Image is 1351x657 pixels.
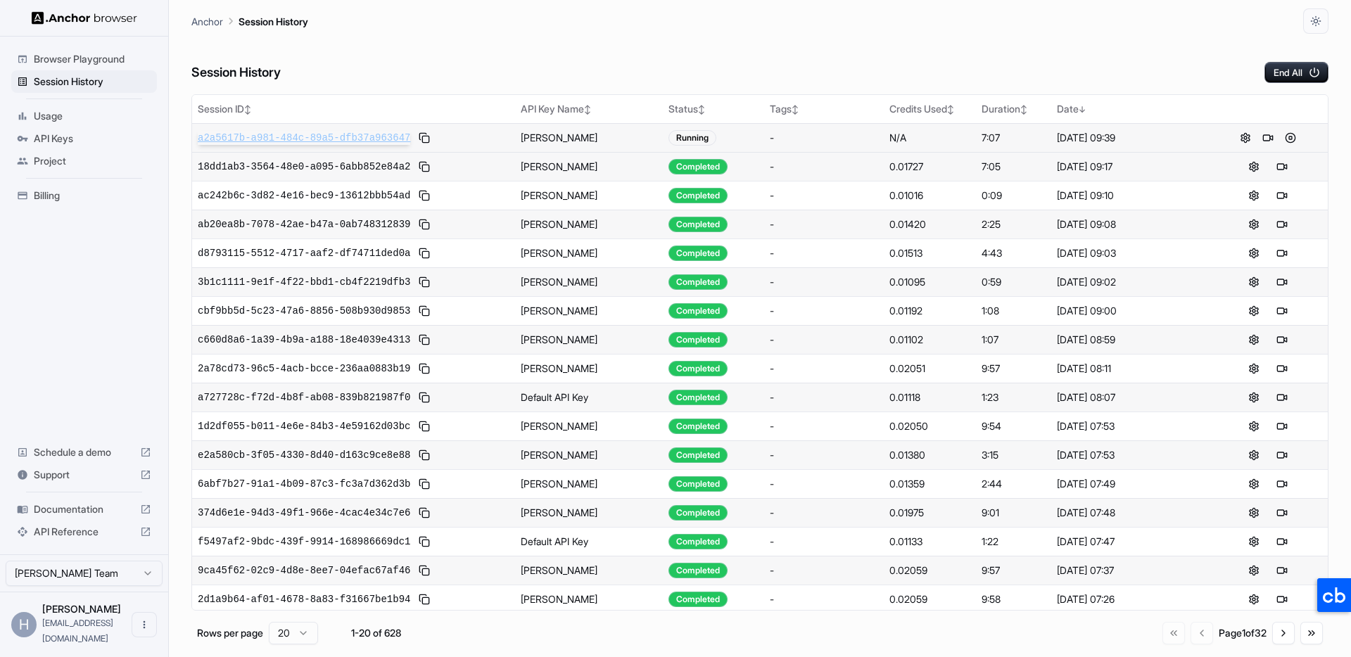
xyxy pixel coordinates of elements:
[770,333,878,347] div: -
[770,189,878,203] div: -
[668,130,716,146] div: Running
[515,210,663,238] td: [PERSON_NAME]
[42,618,113,644] span: hung@zalos.io
[515,412,663,440] td: [PERSON_NAME]
[668,159,728,174] div: Completed
[770,390,878,404] div: -
[889,592,970,606] div: 0.02059
[668,390,728,405] div: Completed
[889,448,970,462] div: 0.01380
[1057,131,1203,145] div: [DATE] 09:39
[11,48,157,70] div: Browser Playground
[1057,419,1203,433] div: [DATE] 07:53
[239,14,308,29] p: Session History
[982,448,1045,462] div: 3:15
[889,131,970,145] div: N/A
[982,477,1045,491] div: 2:44
[515,469,663,498] td: [PERSON_NAME]
[1264,62,1328,83] button: End All
[1057,333,1203,347] div: [DATE] 08:59
[770,448,878,462] div: -
[982,102,1045,116] div: Duration
[34,525,134,539] span: API Reference
[198,506,410,520] span: 374d6e1e-94d3-49f1-966e-4cac4e34c7e6
[1079,104,1086,115] span: ↓
[947,104,954,115] span: ↕
[515,238,663,267] td: [PERSON_NAME]
[982,333,1045,347] div: 1:07
[889,333,970,347] div: 0.01102
[668,245,728,261] div: Completed
[770,563,878,578] div: -
[32,11,137,25] img: Anchor Logo
[668,274,728,290] div: Completed
[770,535,878,549] div: -
[770,362,878,376] div: -
[515,383,663,412] td: Default API Key
[982,131,1045,145] div: 7:07
[982,217,1045,231] div: 2:25
[1020,104,1027,115] span: ↕
[982,246,1045,260] div: 4:43
[1057,304,1203,318] div: [DATE] 09:00
[34,109,151,123] span: Usage
[982,189,1045,203] div: 0:09
[11,150,157,172] div: Project
[1057,102,1203,116] div: Date
[770,246,878,260] div: -
[11,127,157,150] div: API Keys
[34,189,151,203] span: Billing
[668,534,728,549] div: Completed
[1219,626,1267,640] div: Page 1 of 32
[198,333,410,347] span: c660d8a6-1a39-4b9a-a188-18e4039e4313
[889,390,970,404] div: 0.01118
[770,506,878,520] div: -
[515,296,663,325] td: [PERSON_NAME]
[668,592,728,607] div: Completed
[982,535,1045,549] div: 1:22
[982,592,1045,606] div: 9:58
[770,102,878,116] div: Tags
[198,563,410,578] span: 9ca45f62-02c9-4d8e-8ee7-04efac67af46
[515,267,663,296] td: [PERSON_NAME]
[198,102,509,116] div: Session ID
[889,362,970,376] div: 0.02051
[889,217,970,231] div: 0.01420
[668,303,728,319] div: Completed
[198,419,410,433] span: 1d2df055-b011-4e6e-84b3-4e59162d03bc
[982,563,1045,578] div: 9:57
[198,390,410,404] span: a727728c-f72d-4b8f-ab08-839b821987f0
[34,468,134,482] span: Support
[770,477,878,491] div: -
[1057,189,1203,203] div: [DATE] 09:10
[1057,592,1203,606] div: [DATE] 07:26
[1057,246,1203,260] div: [DATE] 09:03
[11,70,157,93] div: Session History
[889,275,970,289] div: 0.01095
[1057,477,1203,491] div: [DATE] 07:49
[515,440,663,469] td: [PERSON_NAME]
[982,362,1045,376] div: 9:57
[11,464,157,486] div: Support
[198,477,410,491] span: 6abf7b27-91a1-4b09-87c3-fc3a7d362d3b
[198,535,410,549] span: f5497af2-9bdc-439f-9914-168986669dc1
[11,498,157,521] div: Documentation
[668,188,728,203] div: Completed
[668,102,759,116] div: Status
[515,527,663,556] td: Default API Key
[770,592,878,606] div: -
[668,563,728,578] div: Completed
[34,502,134,516] span: Documentation
[515,498,663,527] td: [PERSON_NAME]
[889,563,970,578] div: 0.02059
[770,304,878,318] div: -
[1057,506,1203,520] div: [DATE] 07:48
[198,217,410,231] span: ab20ea8b-7078-42ae-b47a-0ab748312839
[698,104,705,115] span: ↕
[198,275,410,289] span: 3b1c1111-9e1f-4f22-bbd1-cb4f2219dfb3
[889,160,970,174] div: 0.01727
[889,189,970,203] div: 0.01016
[515,556,663,585] td: [PERSON_NAME]
[521,102,657,116] div: API Key Name
[1057,563,1203,578] div: [DATE] 07:37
